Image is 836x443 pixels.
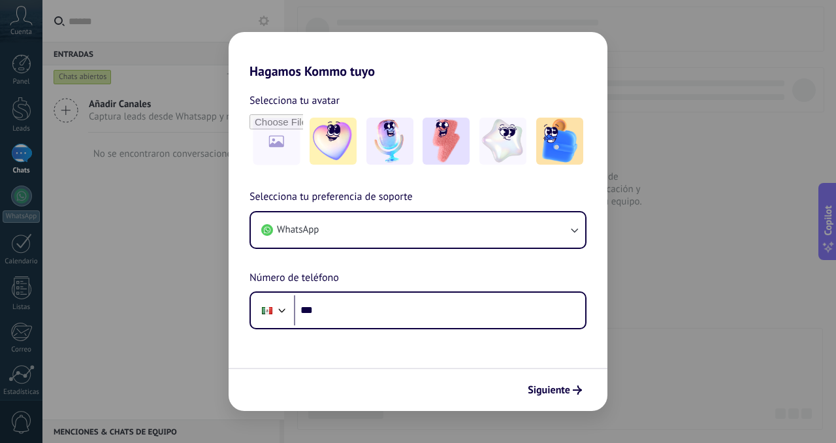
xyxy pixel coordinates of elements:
[249,92,340,109] span: Selecciona tu avatar
[249,189,413,206] span: Selecciona tu preferencia de soporte
[536,118,583,165] img: -5.jpeg
[479,118,526,165] img: -4.jpeg
[310,118,357,165] img: -1.jpeg
[255,297,280,324] div: Mexico: + 52
[528,386,570,395] span: Siguiente
[423,118,470,165] img: -3.jpeg
[249,270,339,287] span: Número de teléfono
[522,379,588,401] button: Siguiente
[277,223,319,237] span: WhatsApp
[251,212,585,248] button: WhatsApp
[366,118,413,165] img: -2.jpeg
[229,32,607,79] h2: Hagamos Kommo tuyo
